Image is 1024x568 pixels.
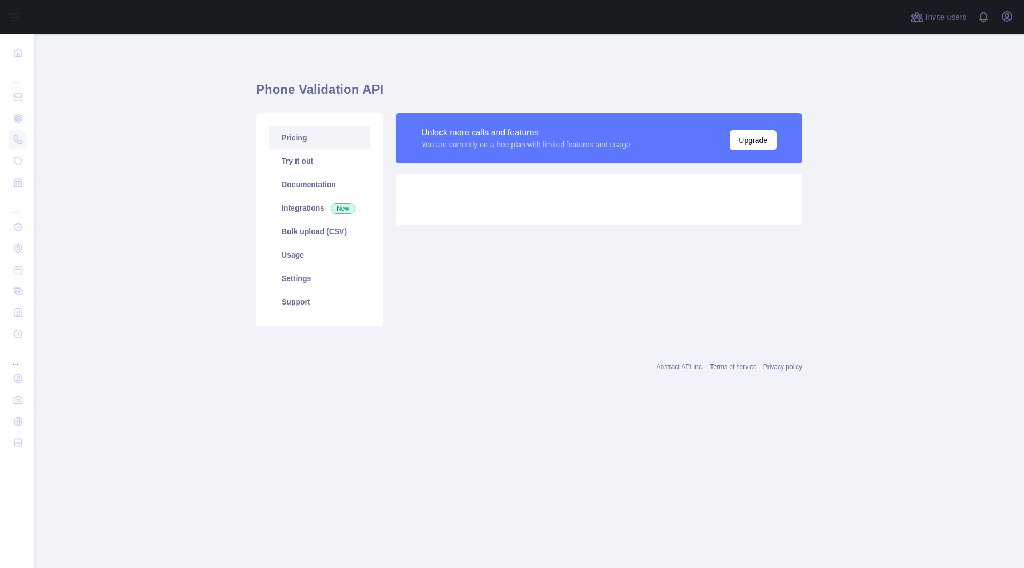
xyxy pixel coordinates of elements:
[269,149,370,173] a: Try it out
[9,194,26,215] div: ...
[421,139,630,150] div: You are currently on a free plan with limited features and usage
[710,363,756,371] a: Terms of service
[763,363,802,371] a: Privacy policy
[269,267,370,290] a: Settings
[269,243,370,267] a: Usage
[269,220,370,243] a: Bulk upload (CSV)
[9,346,26,367] div: ...
[269,196,370,220] a: Integrations New
[331,203,355,214] span: New
[657,363,704,371] a: Abstract API Inc.
[730,130,777,150] button: Upgrade
[269,173,370,196] a: Documentation
[269,290,370,314] a: Support
[256,81,802,107] h1: Phone Validation API
[925,11,966,23] span: Invite users
[9,64,26,85] div: ...
[908,9,969,26] button: Invite users
[269,126,370,149] a: Pricing
[421,126,630,139] div: Unlock more calls and features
